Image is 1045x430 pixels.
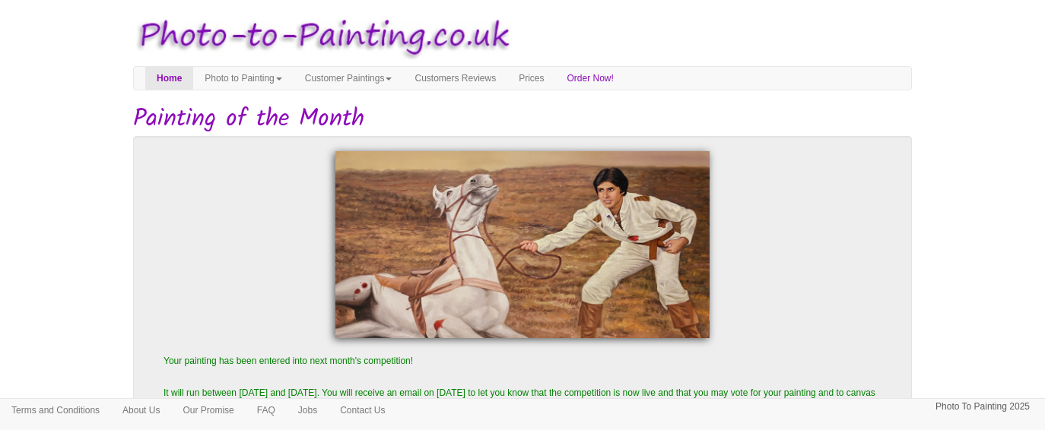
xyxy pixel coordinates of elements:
[287,399,329,422] a: Jobs
[556,67,625,90] a: Order Now!
[171,399,245,422] a: Our Promise
[133,106,912,132] h1: Painting of the Month
[329,399,396,422] a: Contact Us
[335,151,710,338] img: Amitabh for Tina
[935,399,1030,415] p: Photo To Painting 2025
[507,67,555,90] a: Prices
[193,67,293,90] a: Photo to Painting
[403,67,507,90] a: Customers Reviews
[246,399,287,422] a: FAQ
[111,399,171,422] a: About Us
[145,67,193,90] a: Home
[125,8,515,66] img: Photo to Painting
[294,67,404,90] a: Customer Paintings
